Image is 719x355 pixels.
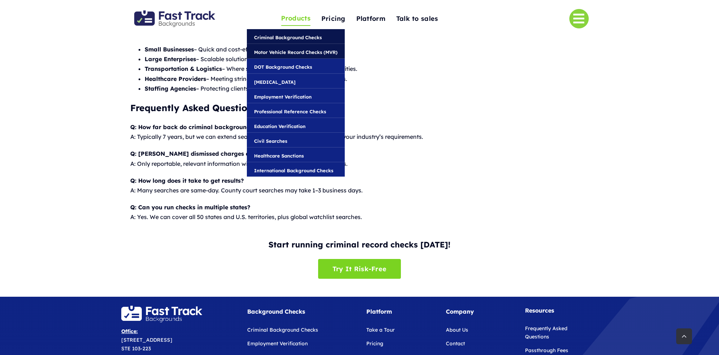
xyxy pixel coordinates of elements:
a: Employment Verification [247,340,308,347]
span: A: Only reportable, relevant information will appear, following FCRA guidelines. [130,160,348,167]
a: Criminal Background Checks [247,29,345,44]
li: – Where safety and compliance are top priorities. [145,64,588,74]
a: Professional Reference Checks [247,103,345,118]
span: Platform [356,13,385,24]
span: A: Yes. We can cover all 50 states and U.S. territories, plus global watchlist searches. [130,213,362,220]
span: A: Many searches are same-day. County court searches may take 1–3 business days. [130,187,363,194]
a: Talk to sales [396,11,438,27]
a: About Us [446,327,468,333]
li: – Meeting stringent state and federal requirements. [145,74,588,84]
b: Q: Can you run checks in multiple states? [130,204,250,211]
a: Frequently Asked Questions [525,325,567,340]
b: Staffing Agencies [145,85,196,92]
strong: Background Checks [247,308,305,315]
li: – Protecting clients and maintaining trust. [145,84,588,94]
a: Passthrough Fees [525,347,568,354]
nav: One Page [245,1,474,37]
b: Large Enterprises [145,55,196,63]
a: [MEDICAL_DATA] [247,74,345,88]
a: Healthcare Sanctions [247,147,345,162]
strong: Company [446,308,474,315]
span: Professional Reference Checks [254,108,326,115]
span: Pricing [321,13,345,24]
a: DOT Background Checks [247,59,345,73]
a: Link to # [569,9,589,28]
u: Office: [121,328,138,334]
span: Healthcare Sanctions [254,152,304,160]
b: Q: How far back do criminal background checks go? [130,123,284,131]
b: Frequently Asked Questions [130,102,257,113]
a: Employment Verification [247,88,345,103]
span: DOT Background Checks [254,63,312,71]
a: Pricing [366,340,383,347]
li: – Quick and cost-effective screening for local hires. [145,45,588,54]
b: Small Businesses [145,46,194,53]
a: FastTrackLogo-Reverse@2x [121,305,202,313]
a: International Background Checks [247,162,345,177]
b: Healthcare Providers [145,75,206,82]
a: Platform [356,11,385,27]
a: Motor Vehicle Record Checks (MVR) [247,44,345,58]
span: Products [281,13,311,24]
a: Education Verification [247,118,345,132]
a: Try It Risk-Free [318,259,401,279]
a: Contact [446,340,465,347]
a: Civil Searches [247,133,345,147]
a: Pricing [321,11,345,27]
strong: Platform [366,308,392,315]
span: Try It Risk-Free [333,265,386,273]
span: Motor Vehicle Record Checks (MVR) [254,48,338,56]
span: Civil Searches [254,137,287,145]
b: Transportation & Logistics [145,65,222,72]
span: Education Verification [254,122,306,130]
a: Fast Track Backgrounds Logo [134,10,215,17]
span: Employment Verification [254,93,312,101]
strong: Resources [525,307,554,314]
span: A: Typically 7 years, but we can extend searches depending on state law and your industry’s requi... [130,133,423,140]
img: Fast Track Backgrounds Logo [134,10,215,27]
span: Talk to sales [396,13,438,24]
a: Take a Tour [366,327,395,333]
span: International Background Checks [254,167,333,174]
b: Start running criminal record checks [DATE]! [268,240,451,250]
b: Q: [PERSON_NAME] dismissed charges appear? [130,150,271,157]
a: Criminal Background Checks [247,327,318,333]
li: – Scalable solutions for hundreds of hires per month. [145,54,588,64]
span: [MEDICAL_DATA] [254,78,295,86]
span: Criminal Background Checks [254,33,322,41]
b: Q: How long does it take to get results? [130,177,244,184]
